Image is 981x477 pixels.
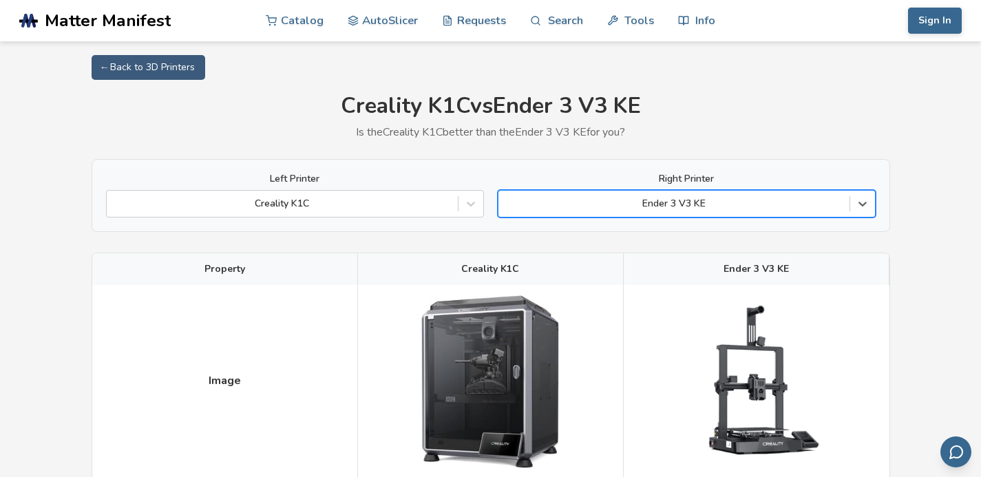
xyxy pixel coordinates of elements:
[724,264,789,275] span: Ender 3 V3 KE
[209,374,241,387] span: Image
[498,173,876,184] label: Right Printer
[45,11,171,30] span: Matter Manifest
[421,295,559,468] img: Creality K1C
[204,264,245,275] span: Property
[688,306,825,458] img: Ender 3 V3 KE
[461,264,519,275] span: Creality K1C
[106,173,484,184] label: Left Printer
[92,94,890,119] h1: Creality K1C vs Ender 3 V3 KE
[114,198,116,209] input: Creality K1C
[908,8,962,34] button: Sign In
[92,55,205,80] a: ← Back to 3D Printers
[940,436,971,467] button: Send feedback via email
[92,126,890,138] p: Is the Creality K1C better than the Ender 3 V3 KE for you?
